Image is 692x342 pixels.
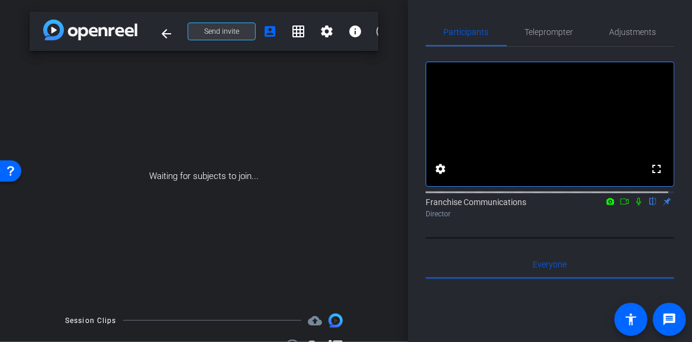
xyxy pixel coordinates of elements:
[320,24,334,39] mat-icon: settings
[649,162,664,176] mat-icon: fullscreen
[348,24,362,39] mat-icon: info
[291,24,305,39] mat-icon: grid_on
[533,260,567,269] span: Everyone
[433,162,448,176] mat-icon: settings
[263,24,277,39] mat-icon: account_box
[329,314,343,328] img: Session clips
[525,28,574,36] span: Teleprompter
[610,28,656,36] span: Adjustments
[159,27,173,41] mat-icon: arrow_back
[43,20,137,40] img: app-logo
[65,315,117,327] div: Session Clips
[426,196,674,219] div: Franchise Communications
[308,314,322,328] mat-icon: cloud_upload
[624,312,638,327] mat-icon: accessibility
[30,51,378,302] div: Waiting for subjects to join...
[204,27,239,36] span: Send invite
[444,28,489,36] span: Participants
[662,312,677,327] mat-icon: message
[646,196,660,206] mat-icon: flip
[188,23,256,40] button: Send invite
[426,209,674,219] div: Director
[308,314,322,328] span: Destinations for your clips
